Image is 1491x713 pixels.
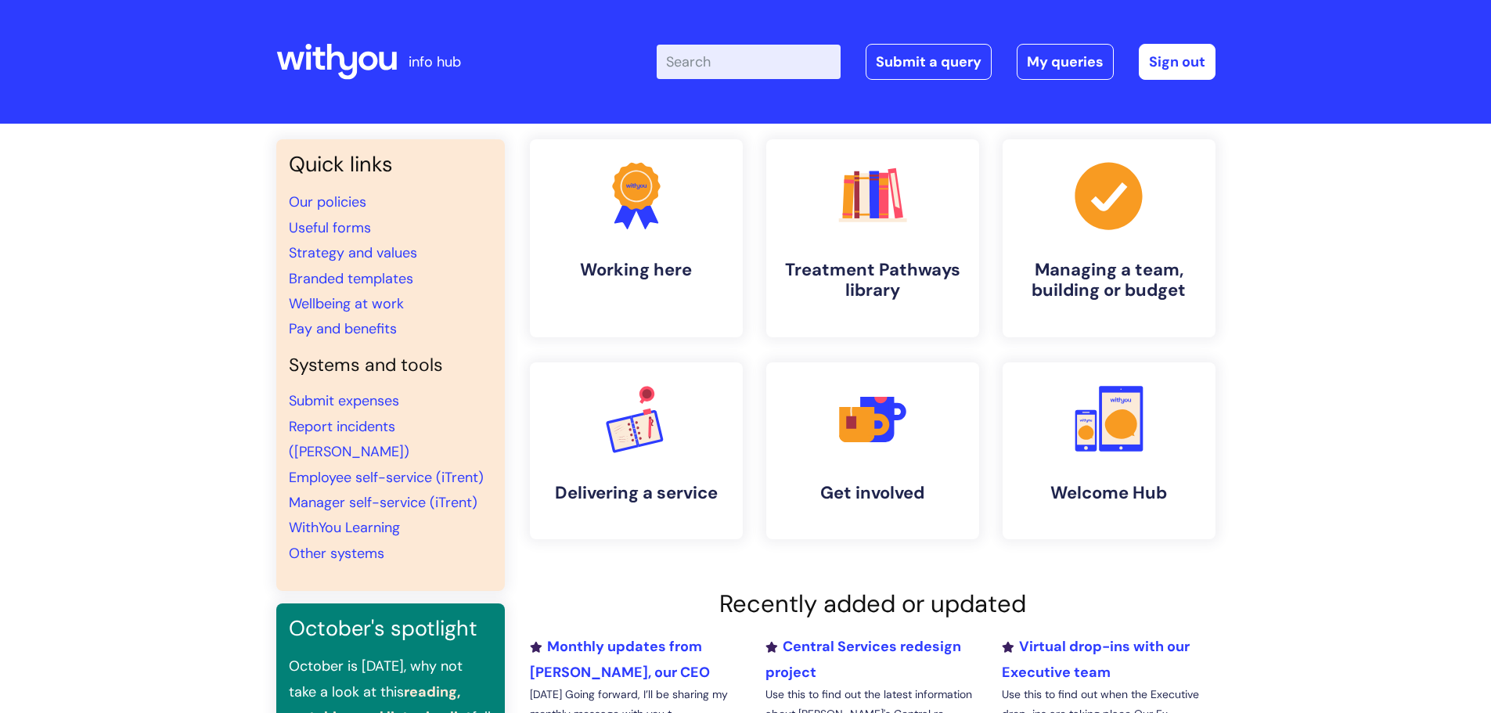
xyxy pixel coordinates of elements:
[289,518,400,537] a: WithYou Learning
[289,417,409,461] a: Report incidents ([PERSON_NAME])
[289,616,492,641] h3: October's spotlight
[289,269,413,288] a: Branded templates
[289,355,492,376] h4: Systems and tools
[289,544,384,563] a: Other systems
[289,391,399,410] a: Submit expenses
[1139,44,1215,80] a: Sign out
[289,493,477,512] a: Manager self-service (iTrent)
[289,294,404,313] a: Wellbeing at work
[542,260,730,280] h4: Working here
[657,45,841,79] input: Search
[530,139,743,337] a: Working here
[766,139,979,337] a: Treatment Pathways library
[530,637,710,681] a: Monthly updates from [PERSON_NAME], our CEO
[1017,44,1114,80] a: My queries
[409,49,461,74] p: info hub
[542,483,730,503] h4: Delivering a service
[1002,637,1190,681] a: Virtual drop-ins with our Executive team
[779,260,967,301] h4: Treatment Pathways library
[1015,483,1203,503] h4: Welcome Hub
[657,44,1215,80] div: | -
[766,362,979,539] a: Get involved
[289,468,484,487] a: Employee self-service (iTrent)
[765,637,961,681] a: Central Services redesign project
[530,589,1215,618] h2: Recently added or updated
[289,218,371,237] a: Useful forms
[530,362,743,539] a: Delivering a service
[289,193,366,211] a: Our policies
[289,152,492,177] h3: Quick links
[779,483,967,503] h4: Get involved
[1003,139,1215,337] a: Managing a team, building or budget
[1003,362,1215,539] a: Welcome Hub
[289,243,417,262] a: Strategy and values
[866,44,992,80] a: Submit a query
[1015,260,1203,301] h4: Managing a team, building or budget
[289,319,397,338] a: Pay and benefits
